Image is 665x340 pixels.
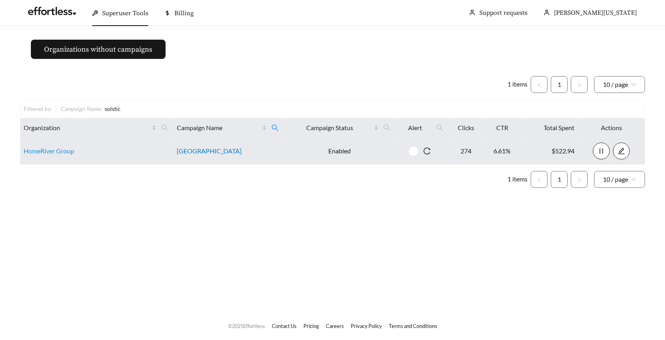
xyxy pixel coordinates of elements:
[521,138,578,165] td: $522.94
[303,323,319,329] a: Pricing
[418,143,435,159] button: reload
[521,118,578,138] th: Total Spent
[594,76,645,93] div: Page Size
[537,177,542,182] span: left
[24,123,150,133] span: Organization
[271,124,279,131] span: search
[105,105,121,112] span: solstic
[177,123,261,133] span: Campaign Name
[593,143,610,159] button: pause
[484,138,521,165] td: 6.61%
[507,171,528,188] li: 1 items
[613,147,629,155] span: edit
[479,9,528,17] a: Support requests
[613,147,630,155] a: edit
[174,9,194,17] span: Billing
[383,124,390,131] span: search
[351,323,382,329] a: Privacy Policy
[102,9,148,17] span: Superuser Tools
[613,143,630,159] button: edit
[593,147,609,155] span: pause
[577,177,582,182] span: right
[449,118,484,138] th: Clicks
[436,124,443,131] span: search
[24,105,56,113] div: Filtered by:
[554,9,637,17] span: [PERSON_NAME][US_STATE]
[577,82,582,87] span: right
[571,76,588,93] button: right
[578,118,645,138] th: Actions
[161,124,168,131] span: search
[603,171,636,187] span: 10 / page
[551,76,568,93] li: 1
[571,76,588,93] li: Next Page
[594,171,645,188] div: Page Size
[433,121,447,134] span: search
[399,123,431,133] span: Alert
[284,138,396,165] td: Enabled
[531,171,548,188] li: Previous Page
[228,323,265,329] span: © 2025 Effortless
[551,76,567,93] a: 1
[531,76,548,93] li: Previous Page
[31,40,166,59] button: Organizations without campaigns
[389,323,437,329] a: Terms and Conditions
[268,121,282,134] span: search
[60,105,102,112] span: Campaign Name :
[551,171,567,187] a: 1
[531,76,548,93] button: left
[326,323,344,329] a: Careers
[418,147,435,155] span: reload
[44,44,152,55] span: Organizations without campaigns
[380,121,394,134] span: search
[484,118,521,138] th: CTR
[571,171,588,188] button: right
[158,121,172,134] span: search
[531,171,548,188] button: left
[603,76,636,93] span: 10 / page
[177,147,242,155] a: [GEOGRAPHIC_DATA]
[24,147,74,155] a: HomeRiver Group
[287,123,373,133] span: Campaign Status
[507,76,528,93] li: 1 items
[537,82,542,87] span: left
[272,323,297,329] a: Contact Us
[449,138,484,165] td: 274
[571,171,588,188] li: Next Page
[551,171,568,188] li: 1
